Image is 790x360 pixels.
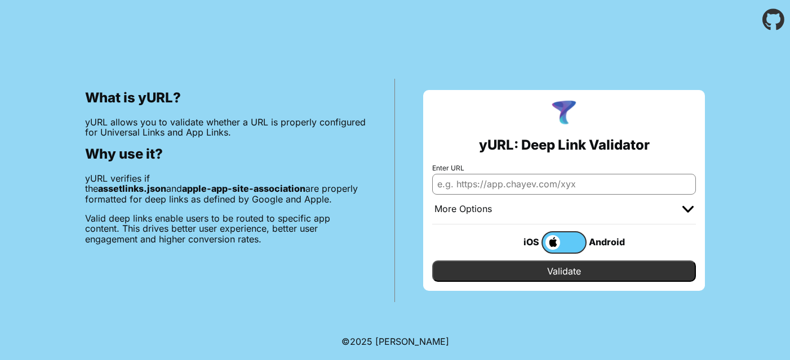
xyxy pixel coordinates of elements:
label: Enter URL [432,164,696,172]
b: apple-app-site-association [182,183,305,194]
input: e.g. https://app.chayev.com/xyx [432,174,696,194]
img: chevron [682,206,694,213]
img: yURL Logo [549,99,579,128]
footer: © [341,323,449,360]
h2: Why use it? [85,146,366,162]
h2: What is yURL? [85,90,366,106]
input: Validate [432,260,696,282]
p: yURL verifies if the and are properly formatted for deep links as defined by Google and Apple. [85,173,366,204]
p: yURL allows you to validate whether a URL is properly configured for Universal Links and App Links. [85,117,366,138]
b: assetlinks.json [98,183,166,194]
h2: yURL: Deep Link Validator [479,137,650,153]
div: More Options [434,204,492,215]
a: Michael Ibragimchayev's Personal Site [375,336,449,347]
p: Valid deep links enable users to be routed to specific app content. This drives better user exper... [85,213,366,244]
div: iOS [496,235,542,249]
span: 2025 [350,336,372,347]
div: Android [587,235,632,249]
